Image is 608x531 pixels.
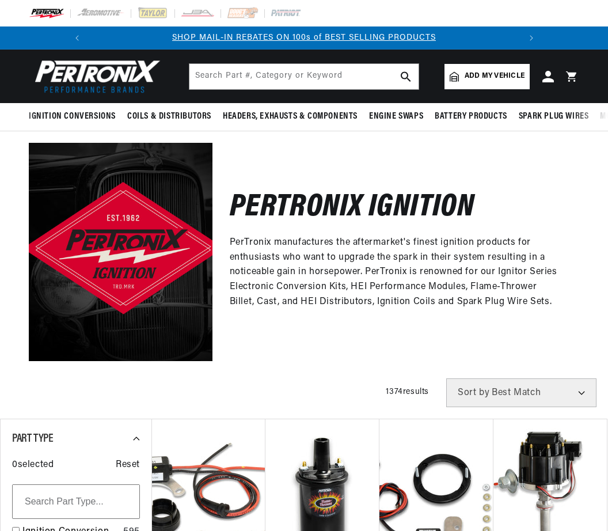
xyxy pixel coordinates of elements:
[12,458,54,473] span: 0 selected
[230,236,562,309] p: PerTronix manufactures the aftermarket's finest ignition products for enthusiasts who want to upg...
[29,143,212,361] img: Pertronix Ignition
[429,103,513,130] summary: Battery Products
[89,32,520,44] div: Announcement
[12,484,140,519] input: Search Part Type...
[513,103,595,130] summary: Spark Plug Wires
[446,378,596,407] select: Sort by
[520,26,543,50] button: Translation missing: en.sections.announcements.next_announcement
[369,111,423,123] span: Engine Swaps
[172,33,436,42] a: SHOP MAIL-IN REBATES ON 100s of BEST SELLING PRODUCTS
[230,195,474,222] h2: Pertronix Ignition
[12,433,53,445] span: Part Type
[121,103,217,130] summary: Coils & Distributors
[223,111,358,123] span: Headers, Exhausts & Components
[519,111,589,123] span: Spark Plug Wires
[435,111,507,123] span: Battery Products
[444,64,530,89] a: Add my vehicle
[386,388,429,396] span: 1374 results
[116,458,140,473] span: Reset
[66,26,89,50] button: Translation missing: en.sections.announcements.previous_announcement
[217,103,363,130] summary: Headers, Exhausts & Components
[89,32,520,44] div: 1 of 2
[465,71,525,82] span: Add my vehicle
[363,103,429,130] summary: Engine Swaps
[29,103,121,130] summary: Ignition Conversions
[29,56,161,96] img: Pertronix
[127,111,211,123] span: Coils & Distributors
[189,64,419,89] input: Search Part #, Category or Keyword
[29,111,116,123] span: Ignition Conversions
[458,388,489,397] span: Sort by
[393,64,419,89] button: search button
